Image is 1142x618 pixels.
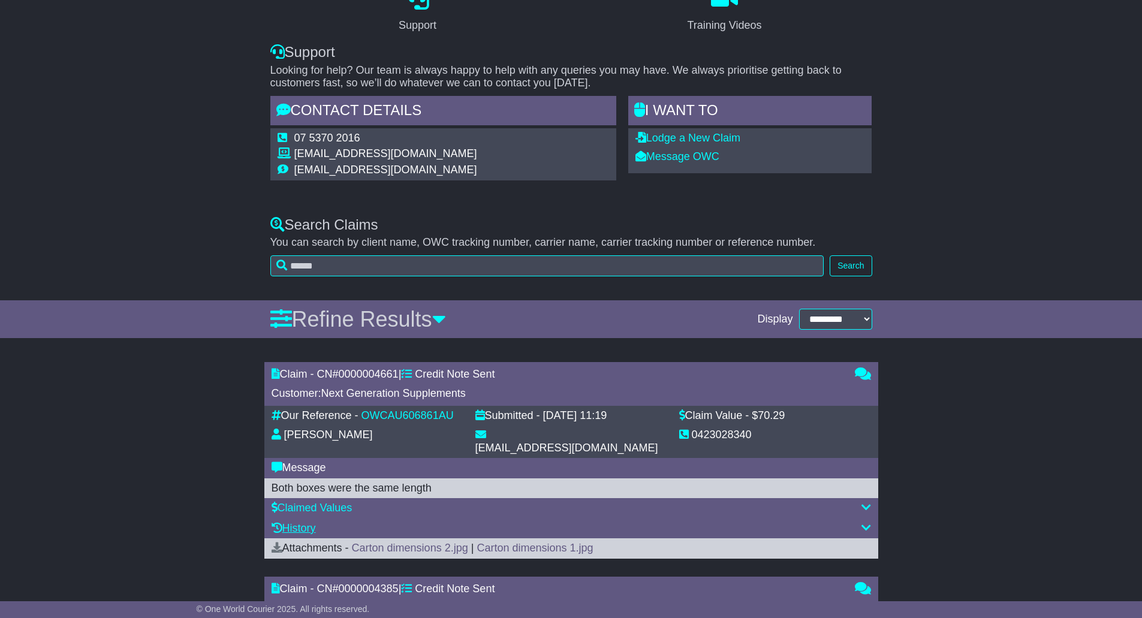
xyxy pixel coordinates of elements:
[471,542,474,554] span: |
[830,255,872,276] button: Search
[197,604,370,614] span: © One World Courier 2025. All rights reserved.
[543,409,607,423] div: [DATE] 11:19
[635,132,740,144] a: Lodge a New Claim
[294,164,477,177] td: [EMAIL_ADDRESS][DOMAIN_NAME]
[272,583,843,596] div: Claim - CN# |
[270,307,446,331] a: Refine Results
[361,409,454,421] a: OWCAU606861AU
[272,387,843,400] div: Customer:
[475,442,658,455] div: [EMAIL_ADDRESS][DOMAIN_NAME]
[270,216,872,234] div: Search Claims
[339,583,399,595] span: 0000004385
[272,522,871,535] div: History
[757,313,793,326] span: Display
[272,502,352,514] a: Claimed Values
[339,368,399,380] span: 0000004661
[352,542,468,554] a: Carton dimensions 2.jpg
[272,368,843,381] div: Claim - CN# |
[399,17,436,34] div: Support
[415,368,495,380] span: Credit Note Sent
[679,409,749,423] div: Claim Value -
[272,482,871,495] div: Both boxes were the same length
[272,409,358,423] div: Our Reference -
[272,522,316,534] a: History
[270,236,872,249] p: You can search by client name, OWC tracking number, carrier name, carrier tracking number or refe...
[752,409,785,423] div: $70.29
[475,409,540,423] div: Submitted -
[270,64,872,90] p: Looking for help? Our team is always happy to help with any queries you may have. We always prior...
[270,96,616,128] div: Contact Details
[415,583,495,595] span: Credit Note Sent
[687,17,761,34] div: Training Videos
[477,542,593,554] a: Carton dimensions 1.jpg
[294,132,477,148] td: 07 5370 2016
[321,387,466,399] span: Next Generation Supplements
[272,542,349,554] span: Attachments -
[272,462,871,475] div: Message
[635,150,719,162] a: Message OWC
[294,147,477,164] td: [EMAIL_ADDRESS][DOMAIN_NAME]
[692,429,752,442] div: 0423028340
[272,502,871,515] div: Claimed Values
[628,96,872,128] div: I WANT to
[270,44,872,61] div: Support
[284,429,373,442] div: [PERSON_NAME]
